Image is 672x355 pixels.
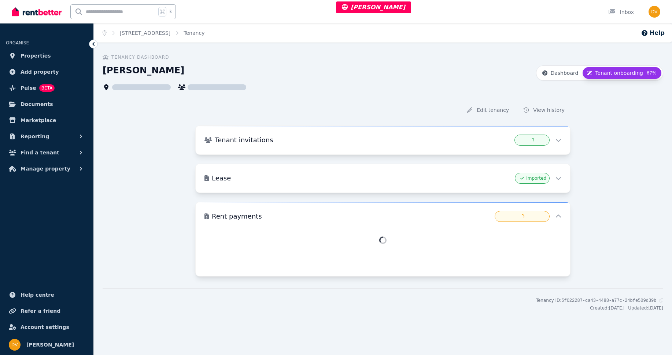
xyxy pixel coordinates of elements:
button: Find a tenant [6,145,88,160]
span: Account settings [21,323,69,332]
span: Updated: [DATE] [628,305,663,311]
h1: [PERSON_NAME] [103,65,184,76]
span: Find a tenant [21,148,59,157]
a: Help centre [6,288,88,302]
span: Properties [21,51,51,60]
button: Help [641,29,665,37]
span: Add property [21,67,59,76]
span: Manage property [21,164,70,173]
a: Documents [6,97,88,111]
h3: Rent payments [212,211,492,222]
h3: Tenant invitations [215,135,512,145]
div: Inbox [608,8,634,16]
span: 67 % [646,70,657,76]
span: [PERSON_NAME] [26,340,74,349]
h3: Lease [212,173,512,183]
span: Reporting [21,132,49,141]
button: View history [518,103,571,117]
button: Reporting [6,129,88,144]
img: RentBetter [12,6,62,17]
nav: Breadcrumb [94,23,213,43]
a: Tenancy [184,30,204,36]
button: Manage property [6,161,88,176]
a: Properties [6,48,88,63]
span: Created: [DATE] [590,305,624,311]
a: PulseBETA [6,81,88,95]
span: BETA [39,84,55,92]
div: Tenancy ID: [536,297,657,304]
button: Tenancy ID:5f022287-ca43-4488-a77c-24bfe509d39b [536,297,663,304]
span: Refer a friend [21,307,60,315]
span: Tenant onboarding [595,69,643,77]
span: Pulse [21,84,36,92]
img: Dinesh Vaidhya [9,339,21,351]
a: Refer a friend [6,304,88,318]
span: Documents [21,100,53,109]
a: Marketplace [6,113,88,128]
span: k [169,9,172,15]
button: Dashboard [538,67,583,79]
span: [PERSON_NAME] [342,4,405,11]
span: Help centre [21,290,54,299]
button: Tenant onboarding67% [583,67,661,79]
a: Add property [6,65,88,79]
img: Dinesh Vaidhya [649,6,660,18]
span: Tenancy Dashboard [111,54,169,60]
a: [STREET_ADDRESS] [120,30,171,36]
span: Imported [526,175,546,181]
button: Edit tenancy [461,103,515,117]
span: Marketplace [21,116,56,125]
a: Account settings [6,320,88,334]
span: Dashboard [550,69,578,77]
span: ORGANISE [6,40,29,45]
